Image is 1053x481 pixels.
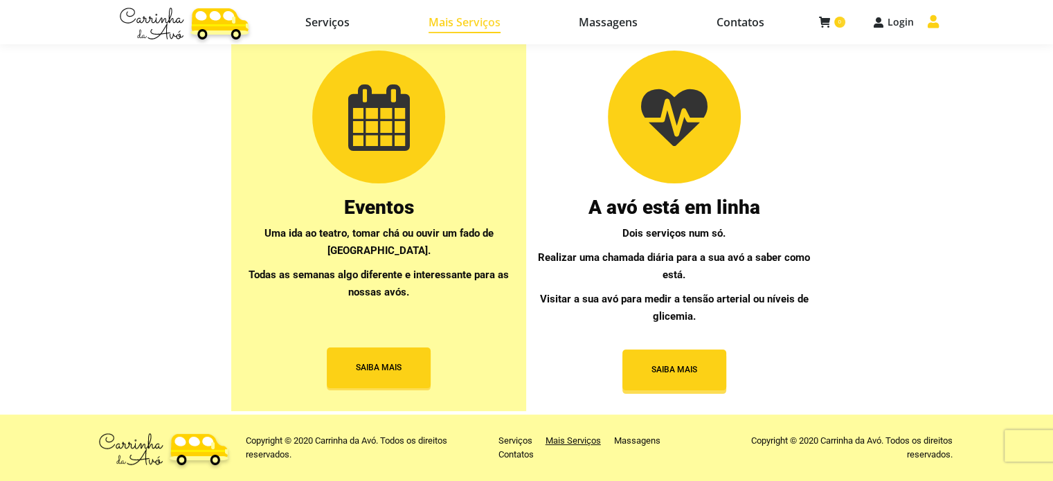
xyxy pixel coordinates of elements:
span: 0 [834,17,845,28]
span: SAIBA MAIS [651,364,697,376]
a: Massagens [614,434,660,448]
h3: A avó está em linha [537,201,811,215]
div: Uma ida ao teatro, tomar chá ou ouvir um fado de [GEOGRAPHIC_DATA]. [242,225,516,301]
p: Copyright © 2020 Carrinha da Avó. Todos os direitos reservados. [714,434,953,462]
p: Visitar a sua avó para medir a tensão arterial ou níveis de glicemia. [537,291,811,325]
a: Massagens [543,12,674,32]
div: Dois serviços num só. [537,225,811,325]
a: Contatos [498,448,534,462]
img: Carrinha da Avó [94,426,232,470]
span: Contatos [717,15,764,29]
h3: Eventos [242,201,516,215]
a: Serviços [498,434,532,448]
a: Login [873,16,914,28]
p: Realizar uma chamada diária para a sua avó a saber como está. [537,249,811,284]
p: Todas as semanas algo diferente e interessante para as nossas avós. [242,266,516,301]
a: 0 [819,16,845,28]
a: A avó está em linha Dois serviços num só. Realizar uma chamada diária para a sua avó a saber como... [537,51,811,325]
span: Massagens [579,15,638,29]
a: Mais Serviços [546,434,601,448]
img: Carrinha da Avó [115,1,253,44]
a: Contatos [681,12,800,32]
a: Serviços [270,12,386,32]
span: Serviços [305,15,350,29]
div: Copyright © 2020 Carrinha da Avó. Todos os direitos reservados. [246,434,485,462]
a: Mais Serviços [393,12,537,32]
span: SAIBA MAIS [356,362,402,374]
a: Eventos Uma ida ao teatro, tomar chá ou ouvir um fado de [GEOGRAPHIC_DATA]. Todas as semanas algo... [242,51,516,301]
button: SAIBA MAIS [622,350,726,390]
span: Mais Serviços [429,15,501,29]
button: SAIBA MAIS [327,347,431,388]
a: SAIBA MAIS [327,346,431,387]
